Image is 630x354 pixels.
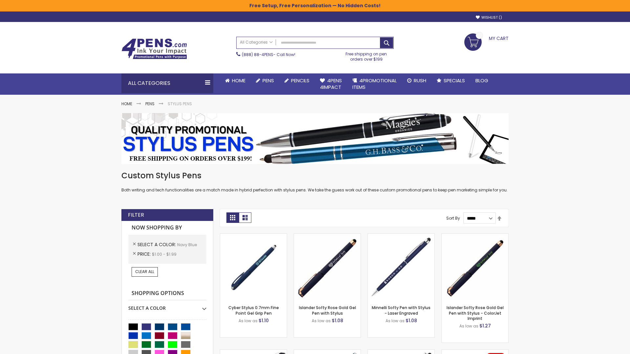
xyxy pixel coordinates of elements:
a: Pens [251,73,279,88]
strong: Grid [226,212,239,223]
a: Islander Softy Rose Gold Gel Pen with Stylus [299,305,356,316]
div: All Categories [121,73,213,93]
a: Clear All [132,267,158,276]
img: Islander Softy Rose Gold Gel Pen with Stylus-Navy Blue [294,234,361,300]
label: Sort By [446,215,460,221]
div: Free shipping on pen orders over $199 [339,49,394,62]
strong: Shopping Options [128,286,206,301]
a: 4PROMOTIONALITEMS [347,73,402,95]
img: Cyber Stylus 0.7mm Fine Point Gel Grip Pen-Navy Blue [220,234,287,300]
a: Islander Softy Rose Gold Gel Pen with Stylus-Navy Blue [294,233,361,239]
a: Minnelli Softy Pen with Stylus - Laser Engraved [372,305,430,316]
span: $1.08 [406,317,417,324]
span: Blog [475,77,488,84]
img: 4Pens Custom Pens and Promotional Products [121,38,187,59]
div: Both writing and tech functionalities are a match made in hybrid perfection with stylus pens. We ... [121,170,509,193]
a: Islander Softy Rose Gold Gel Pen with Stylus - ColorJet Imprint [447,305,504,321]
span: Navy Blue [177,242,197,247]
a: Home [220,73,251,88]
span: - Call Now! [242,52,295,57]
span: All Categories [240,40,273,45]
span: Select A Color [137,241,177,248]
div: Select A Color [128,300,206,311]
span: 4PROMOTIONAL ITEMS [352,77,397,90]
a: Specials [431,73,470,88]
a: Cyber Stylus 0.7mm Fine Point Gel Grip Pen-Navy Blue [220,233,287,239]
a: 4Pens4impact [315,73,347,95]
img: Minnelli Softy Pen with Stylus - Laser Engraved-Navy Blue [368,234,434,300]
a: Pens [145,101,155,107]
a: Wishlist [476,15,502,20]
span: $1.10 [259,317,269,324]
span: 4Pens 4impact [320,77,342,90]
span: As low as [459,323,478,329]
a: Home [121,101,132,107]
span: Price [137,251,152,257]
a: Pencils [279,73,315,88]
img: Islander Softy Rose Gold Gel Pen with Stylus - ColorJet Imprint-Navy Blue [442,234,508,300]
a: Blog [470,73,493,88]
h1: Custom Stylus Pens [121,170,509,181]
a: (888) 88-4PENS [242,52,273,57]
strong: Now Shopping by [128,221,206,235]
span: $1.27 [479,323,491,329]
strong: Stylus Pens [168,101,192,107]
span: Specials [444,77,465,84]
a: All Categories [237,37,276,48]
a: Minnelli Softy Pen with Stylus - Laser Engraved-Navy Blue [368,233,434,239]
a: Rush [402,73,431,88]
a: Cyber Stylus 0.7mm Fine Point Gel Grip Pen [228,305,279,316]
span: As low as [239,318,258,324]
span: As low as [386,318,405,324]
strong: Filter [128,211,144,219]
span: $1.00 - $1.99 [152,251,177,257]
span: Clear All [135,269,154,274]
span: Pens [262,77,274,84]
a: Islander Softy Rose Gold Gel Pen with Stylus - ColorJet Imprint-Navy Blue [442,233,508,239]
span: Rush [414,77,426,84]
span: $1.08 [332,317,343,324]
span: As low as [312,318,331,324]
span: Pencils [291,77,309,84]
span: Home [232,77,245,84]
img: Stylus Pens [121,113,509,164]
